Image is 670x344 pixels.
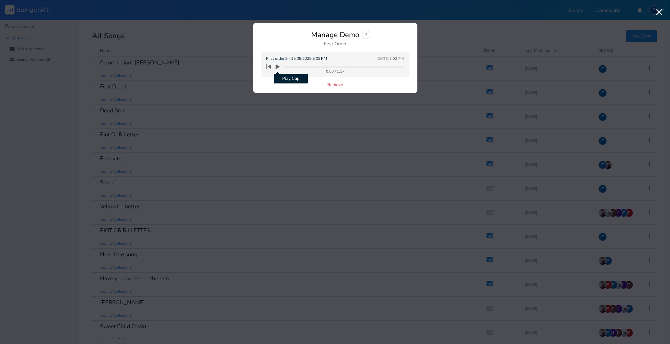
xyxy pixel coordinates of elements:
[266,56,327,62] span: First order 2 - 15:08:2025 3.02 PM
[273,61,283,72] button: Play Clip
[362,31,370,39] div: ?
[327,82,343,88] button: Remove
[268,70,403,73] div: 0:00 / 1:17
[324,42,346,46] div: First Order
[311,31,359,38] div: Manage Demo
[377,57,404,60] div: [DATE] 3:02 PM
